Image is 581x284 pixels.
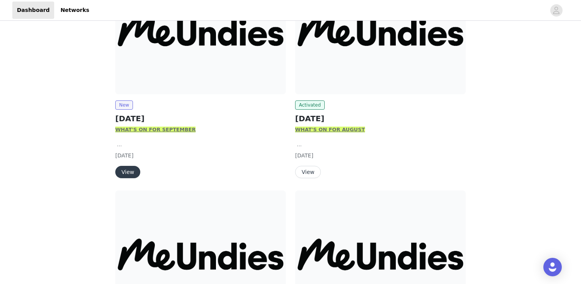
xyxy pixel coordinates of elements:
[115,100,133,110] span: New
[115,113,286,124] h2: [DATE]
[295,113,466,124] h2: [DATE]
[553,4,560,17] div: avatar
[295,169,321,175] a: View
[56,2,94,19] a: Networks
[115,152,133,159] span: [DATE]
[115,166,140,178] button: View
[295,166,321,178] button: View
[300,127,365,132] strong: HAT'S ON FOR AUGUST
[295,100,325,110] span: Activated
[115,169,140,175] a: View
[295,127,300,132] strong: W
[543,258,562,276] div: Open Intercom Messenger
[295,152,313,159] span: [DATE]
[115,127,121,132] strong: W
[121,127,196,132] strong: HAT'S ON FOR SEPTEMBER
[12,2,54,19] a: Dashboard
